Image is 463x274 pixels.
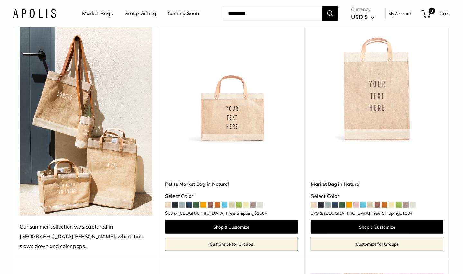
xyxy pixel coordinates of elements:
[165,11,298,144] img: Petite Market Bag in Natural
[429,8,435,14] span: 0
[20,11,152,216] img: Our summer collection was captured in Todos Santos, where time slows down and color pops.
[311,180,443,188] a: Market Bag in Natural
[165,220,298,234] a: Shop & Customize
[311,11,443,144] img: Market Bag in Natural
[124,9,156,18] a: Group Gifting
[322,6,338,21] button: Search
[351,12,375,22] button: USD $
[20,222,152,251] div: Our summer collection was captured in [GEOGRAPHIC_DATA][PERSON_NAME], where time slows down and c...
[13,9,56,18] img: Apolis
[223,6,322,21] input: Search...
[165,192,298,201] div: Select Color
[165,180,298,188] a: Petite Market Bag in Natural
[254,210,264,216] span: $150
[388,10,411,17] a: My Account
[311,237,443,251] a: Customize for Groups
[82,9,113,18] a: Market Bags
[351,14,368,20] span: USD $
[168,9,199,18] a: Coming Soon
[165,237,298,251] a: Customize for Groups
[422,8,450,19] a: 0 Cart
[165,11,298,144] a: Petite Market Bag in Naturaldescription_Effortless style that elevates every moment
[311,210,319,216] span: $79
[311,11,443,144] a: Market Bag in NaturalMarket Bag in Natural
[311,192,443,201] div: Select Color
[311,220,443,234] a: Shop & Customize
[439,10,450,17] span: Cart
[320,211,413,215] span: & [GEOGRAPHIC_DATA] Free Shipping +
[351,5,375,14] span: Currency
[400,210,410,216] span: $150
[165,210,173,216] span: $63
[174,211,267,215] span: & [GEOGRAPHIC_DATA] Free Shipping +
